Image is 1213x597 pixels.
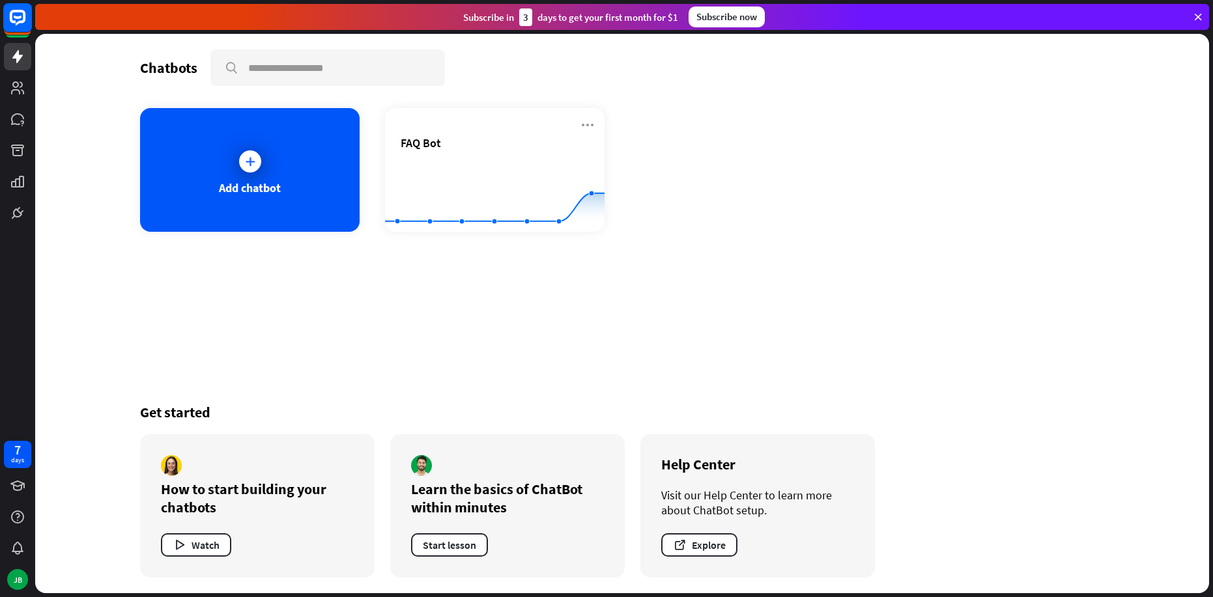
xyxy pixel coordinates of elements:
div: 7 [14,444,21,456]
div: How to start building your chatbots [161,480,354,516]
button: Watch [161,533,231,557]
img: author [411,455,432,476]
div: Subscribe in days to get your first month for $1 [463,8,678,26]
div: Help Center [661,455,854,473]
div: 3 [519,8,532,26]
button: Open LiveChat chat widget [10,5,50,44]
div: Learn the basics of ChatBot within minutes [411,480,604,516]
div: Add chatbot [219,180,281,195]
button: Start lesson [411,533,488,557]
div: Visit our Help Center to learn more about ChatBot setup. [661,488,854,518]
div: Get started [140,403,1104,421]
img: author [161,455,182,476]
div: Chatbots [140,59,197,77]
div: Subscribe now [689,7,765,27]
button: Explore [661,533,737,557]
div: JB [7,569,28,590]
a: 7 days [4,441,31,468]
div: days [11,456,24,465]
span: FAQ Bot [401,135,441,150]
